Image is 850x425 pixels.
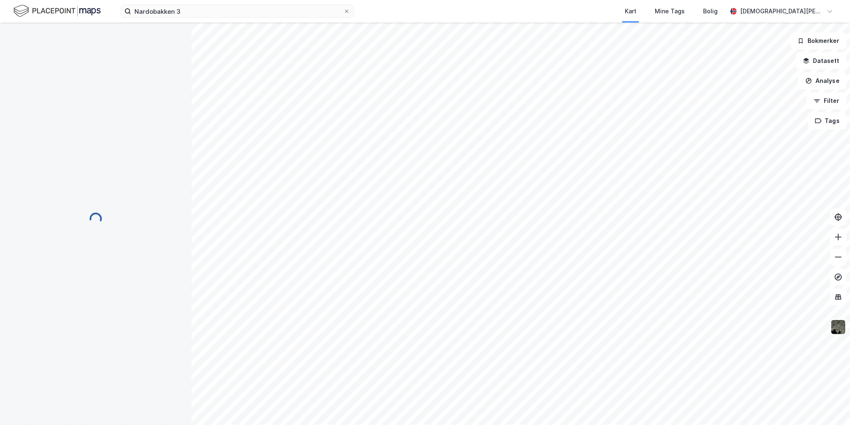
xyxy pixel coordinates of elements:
div: [DEMOGRAPHIC_DATA][PERSON_NAME] [740,6,823,16]
img: spinner.a6d8c91a73a9ac5275cf975e30b51cfb.svg [89,212,102,225]
iframe: Chat Widget [808,385,850,425]
div: Mine Tags [655,6,685,16]
button: Datasett [796,52,847,69]
button: Tags [808,112,847,129]
button: Analyse [798,72,847,89]
input: Søk på adresse, matrikkel, gårdeiere, leietakere eller personer [131,5,343,17]
div: Kart [625,6,636,16]
img: 9k= [830,319,846,335]
button: Bokmerker [790,32,847,49]
div: Bolig [703,6,718,16]
button: Filter [807,92,847,109]
img: logo.f888ab2527a4732fd821a326f86c7f29.svg [13,4,101,18]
